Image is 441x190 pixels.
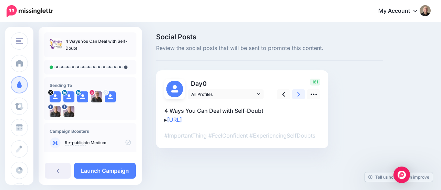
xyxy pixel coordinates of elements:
a: [URL] [167,116,182,123]
span: Social Posts [156,33,383,40]
h4: Sending To [50,83,131,88]
img: user_default_image.png [63,91,74,102]
a: All Profiles [188,89,264,99]
a: My Account [371,3,431,20]
img: user_default_image.png [166,81,183,97]
p: 4 Ways You Can Deal with Self-Doubt [65,38,131,52]
div: Open Intercom Messenger [393,167,410,183]
span: Review the social posts that will be sent to promote this content. [156,44,383,53]
img: menu.png [16,38,23,44]
p: to Medium [65,140,131,146]
img: Missinglettr [7,5,53,17]
h4: Campaign Boosters [50,129,131,134]
p: Day [188,79,265,89]
span: 0 [203,80,207,87]
img: user_default_image.png [50,91,61,102]
span: 161 [310,79,320,86]
a: Tell us how we can improve [365,172,433,182]
img: 131339311_208848607506699_4895274106044596898_n-bsa152414.jpg [91,91,102,102]
img: 293372584_465753458884511_1986306127984333259_n-bsa152413.png [63,106,74,117]
img: 277671337_661210768419784_9048628225170539642_n-bsa152412.png [50,106,61,117]
p: #ImportantThing #FeelConfident #ExperiencingSelfDoubts [164,131,320,140]
img: user_default_image.png [105,91,116,102]
span: All Profiles [191,91,255,98]
a: Re-publish [65,140,86,146]
img: user_default_image.png [77,91,88,102]
p: 4 Ways You Can Deal with Self-Doubt ▸ [164,106,320,124]
img: 9e06bda9ba53f5c876c880df78ffbaa0_thumb.jpg [50,38,62,50]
